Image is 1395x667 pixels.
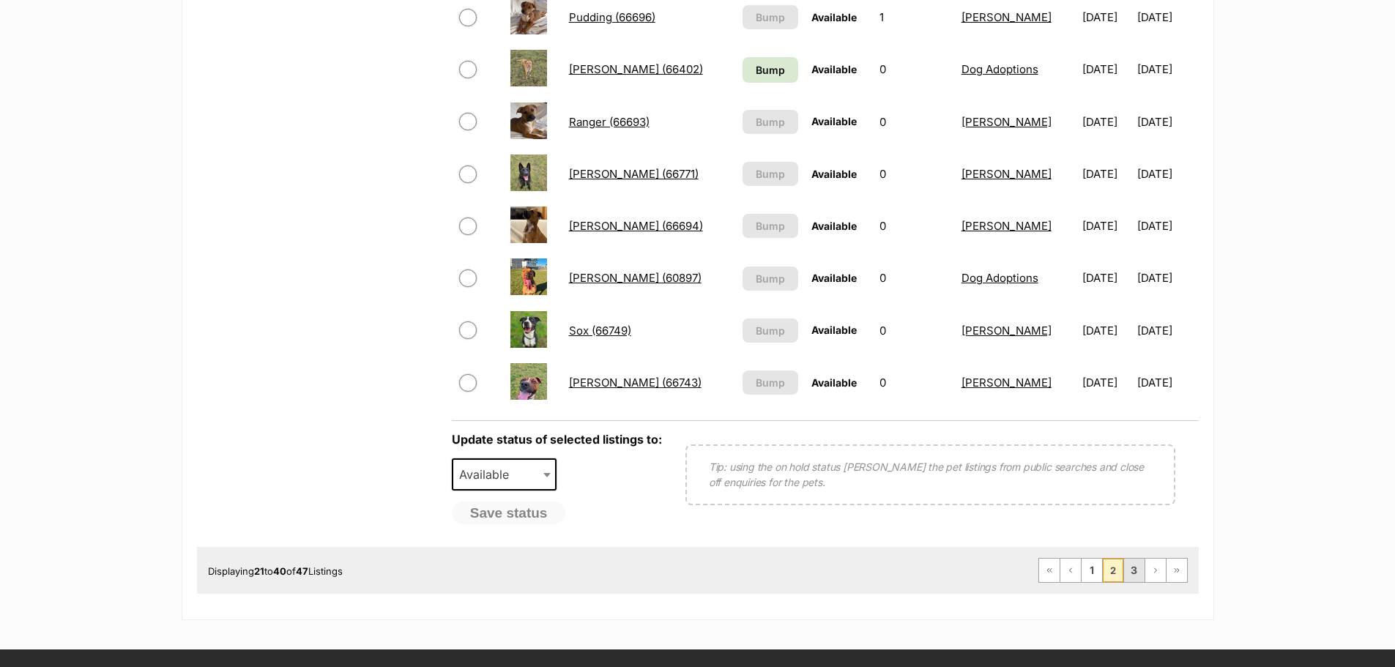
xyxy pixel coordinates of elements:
td: [DATE] [1076,201,1136,251]
a: Bump [743,57,798,83]
p: Tip: using the on hold status [PERSON_NAME] the pet listings from public searches and close off e... [709,459,1152,490]
td: [DATE] [1137,253,1197,303]
td: 0 [874,201,953,251]
a: Pudding (66696) [569,10,655,24]
strong: 47 [296,565,308,577]
span: Available [811,168,857,180]
a: Page 3 [1124,559,1145,582]
td: 0 [874,253,953,303]
a: [PERSON_NAME] [961,324,1052,338]
button: Save status [452,502,566,525]
span: Available [811,324,857,336]
td: 0 [874,97,953,147]
a: [PERSON_NAME] (66771) [569,167,699,181]
span: Available [811,272,857,284]
td: [DATE] [1076,97,1136,147]
a: Page 1 [1082,559,1102,582]
a: Last page [1167,559,1187,582]
td: [DATE] [1137,305,1197,356]
span: Available [811,376,857,389]
span: Available [811,220,857,232]
a: [PERSON_NAME] [961,115,1052,129]
td: [DATE] [1137,357,1197,408]
td: [DATE] [1137,201,1197,251]
span: Available [811,63,857,75]
a: [PERSON_NAME] [961,167,1052,181]
a: First page [1039,559,1060,582]
strong: 40 [273,565,286,577]
td: [DATE] [1076,149,1136,199]
strong: 21 [254,565,264,577]
nav: Pagination [1038,558,1188,583]
td: 0 [874,357,953,408]
a: Previous page [1060,559,1081,582]
a: Next page [1145,559,1166,582]
span: Displaying to of Listings [208,565,343,577]
a: [PERSON_NAME] (66402) [569,62,703,76]
td: 0 [874,44,953,94]
a: [PERSON_NAME] (66694) [569,219,703,233]
button: Bump [743,214,798,238]
button: Bump [743,162,798,186]
button: Bump [743,318,798,343]
span: Bump [756,10,785,25]
td: [DATE] [1076,357,1136,408]
td: 0 [874,149,953,199]
a: Sox (66749) [569,324,631,338]
a: Ranger (66693) [569,115,650,129]
span: Bump [756,375,785,390]
td: [DATE] [1076,305,1136,356]
span: Bump [756,271,785,286]
button: Bump [743,267,798,291]
button: Bump [743,110,798,134]
a: [PERSON_NAME] [961,10,1052,24]
a: [PERSON_NAME] [961,219,1052,233]
span: Bump [756,62,785,78]
span: Bump [756,166,785,182]
button: Bump [743,5,798,29]
td: [DATE] [1137,44,1197,94]
span: Bump [756,323,785,338]
span: Available [453,464,524,485]
span: Available [811,11,857,23]
span: Available [811,115,857,127]
a: [PERSON_NAME] (66743) [569,376,702,390]
td: [DATE] [1137,149,1197,199]
button: Bump [743,370,798,395]
span: Bump [756,114,785,130]
td: [DATE] [1137,97,1197,147]
span: Available [452,458,557,491]
td: [DATE] [1076,253,1136,303]
td: 0 [874,305,953,356]
a: Dog Adoptions [961,62,1038,76]
span: Page 2 [1103,559,1123,582]
a: Dog Adoptions [961,271,1038,285]
a: [PERSON_NAME] (60897) [569,271,702,285]
td: [DATE] [1076,44,1136,94]
a: [PERSON_NAME] [961,376,1052,390]
label: Update status of selected listings to: [452,432,662,447]
span: Bump [756,218,785,234]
